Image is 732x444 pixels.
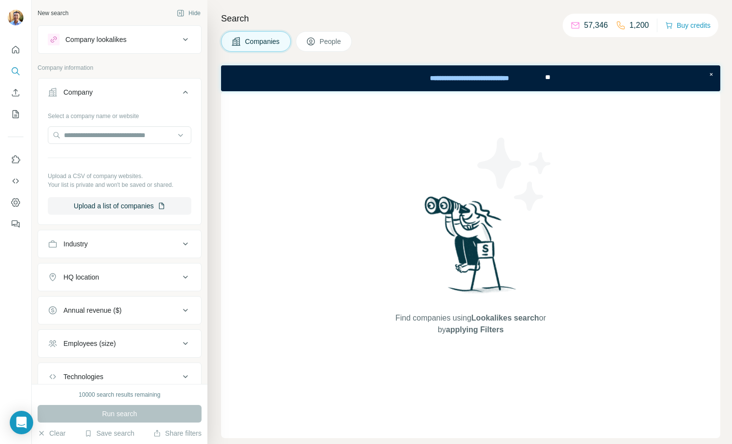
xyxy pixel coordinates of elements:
[48,181,191,189] p: Your list is private and won't be saved or shared.
[630,20,649,31] p: 1,200
[48,197,191,215] button: Upload a list of companies
[38,265,201,289] button: HQ location
[471,314,539,322] span: Lookalikes search
[38,428,65,438] button: Clear
[8,194,23,211] button: Dashboard
[79,390,160,399] div: 10000 search results remaining
[392,312,549,336] span: Find companies using or by
[8,215,23,233] button: Feedback
[153,428,202,438] button: Share filters
[38,332,201,355] button: Employees (size)
[38,63,202,72] p: Company information
[8,151,23,168] button: Use Surfe on LinkedIn
[8,41,23,59] button: Quick start
[38,81,201,108] button: Company
[63,339,116,348] div: Employees (size)
[446,325,504,334] span: applying Filters
[63,372,103,382] div: Technologies
[38,299,201,322] button: Annual revenue ($)
[320,37,342,46] span: People
[84,428,134,438] button: Save search
[170,6,207,20] button: Hide
[63,87,93,97] div: Company
[48,108,191,121] div: Select a company name or website
[221,65,720,91] iframe: Banner
[63,305,122,315] div: Annual revenue ($)
[8,105,23,123] button: My lists
[665,19,711,32] button: Buy credits
[63,272,99,282] div: HQ location
[63,239,88,249] div: Industry
[65,35,126,44] div: Company lookalikes
[8,10,23,25] img: Avatar
[221,12,720,25] h4: Search
[471,130,559,218] img: Surfe Illustration - Stars
[584,20,608,31] p: 57,346
[10,411,33,434] div: Open Intercom Messenger
[8,62,23,80] button: Search
[38,365,201,388] button: Technologies
[38,28,201,51] button: Company lookalikes
[48,172,191,181] p: Upload a CSV of company websites.
[245,37,281,46] span: Companies
[8,84,23,101] button: Enrich CSV
[38,232,201,256] button: Industry
[420,194,522,303] img: Surfe Illustration - Woman searching with binoculars
[38,9,68,18] div: New search
[8,172,23,190] button: Use Surfe API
